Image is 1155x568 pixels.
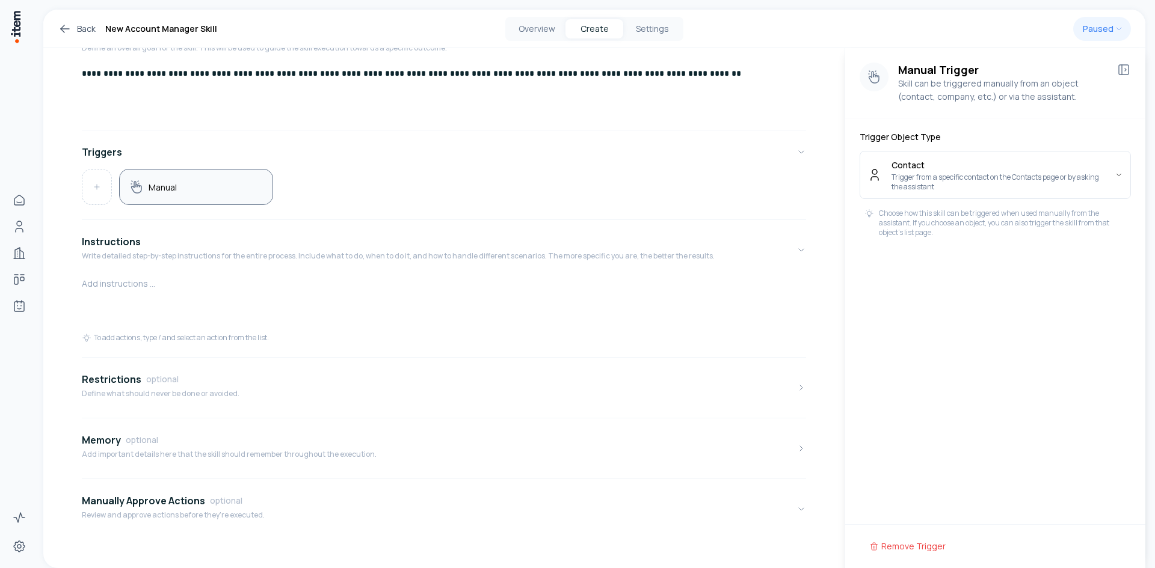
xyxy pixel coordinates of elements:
span: optional [210,495,242,507]
button: Settings [623,19,681,38]
h4: Instructions [82,234,141,249]
button: Remove Trigger [860,534,955,558]
h1: New Account Manager Skill [105,22,217,36]
a: Back [58,22,96,36]
h4: Triggers [82,145,122,159]
p: Write detailed step-by-step instructions for the entire process. Include what to do, when to do i... [82,251,715,261]
button: Triggers [82,135,806,169]
a: Home [7,188,31,212]
div: To add actions, type / and select an action from the list. [82,333,269,343]
button: RestrictionsoptionalDefine what should never be done or avoided. [82,362,806,413]
button: Create [565,19,623,38]
h4: Restrictions [82,372,141,386]
p: Choose how this skill can be triggered when used manually from the assistant. If you choose an ob... [879,209,1126,237]
span: optional [126,434,158,446]
div: Manually Approve ActionsoptionalReview and approve actions before they're executed. [82,534,806,544]
div: GoalDefine an overall goal for the skill. This will be used to guide the skill execution towards ... [82,67,806,125]
div: Triggers [82,169,806,215]
p: Skill can be triggered manually from an object (contact, company, etc.) or via the assistant. [898,77,1107,103]
h4: Memory [82,433,121,447]
button: Overview [508,19,565,38]
a: Activity [7,505,31,530]
span: optional [146,373,179,385]
h3: Manual Trigger [898,63,1107,77]
label: Trigger Object Type [860,133,1131,141]
p: Define what should never be done or avoided. [82,389,239,399]
button: Manually Approve ActionsoptionalReview and approve actions before they're executed. [82,484,806,534]
h4: Manually Approve Actions [82,493,205,508]
div: InstructionsWrite detailed step-by-step instructions for the entire process. Include what to do, ... [82,275,806,352]
p: Review and approve actions before they're executed. [82,510,265,520]
a: People [7,215,31,239]
button: InstructionsWrite detailed step-by-step instructions for the entire process. Include what to do, ... [82,225,806,275]
a: Agents [7,294,31,318]
a: Settings [7,534,31,558]
button: MemoryoptionalAdd important details here that the skill should remember throughout the execution. [82,423,806,474]
img: Item Brain Logo [10,10,22,44]
a: Companies [7,241,31,265]
p: Add important details here that the skill should remember throughout the execution. [82,450,377,459]
p: Define an overall goal for the skill. This will be used to guide the skill execution towards a sp... [82,43,447,53]
h5: Manual [149,182,177,193]
a: Deals [7,267,31,292]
